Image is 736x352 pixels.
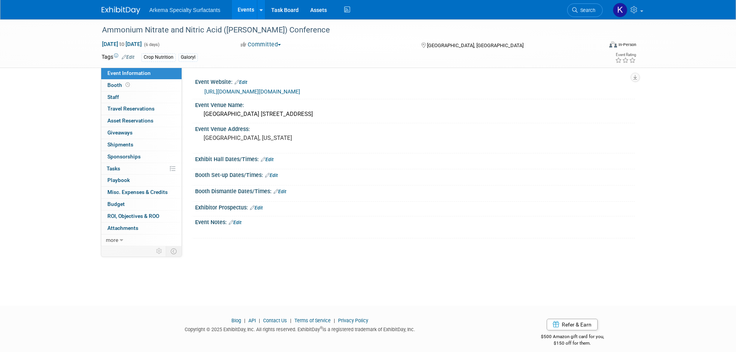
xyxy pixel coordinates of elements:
[107,213,159,219] span: ROI, Objectives & ROO
[101,187,182,198] a: Misc. Expenses & Credits
[195,216,635,226] div: Event Notes:
[613,3,627,17] img: Kayla Parker
[107,70,151,76] span: Event Information
[615,53,636,57] div: Event Rating
[101,115,182,127] a: Asset Reservations
[274,189,286,194] a: Edit
[195,202,635,212] div: Exhibitor Prospectus:
[567,3,603,17] a: Search
[101,163,182,175] a: Tasks
[257,318,262,323] span: |
[143,42,160,47] span: (6 days)
[618,42,636,48] div: In-Person
[101,103,182,115] a: Travel Reservations
[229,220,241,225] a: Edit
[101,235,182,246] a: more
[261,157,274,162] a: Edit
[195,185,635,196] div: Booth Dismantle Dates/Times:
[107,165,120,172] span: Tasks
[204,134,370,141] pre: [GEOGRAPHIC_DATA], [US_STATE]
[107,94,119,100] span: Staff
[338,318,368,323] a: Privacy Policy
[242,318,247,323] span: |
[101,223,182,234] a: Attachments
[195,76,635,86] div: Event Website:
[235,80,247,85] a: Edit
[609,41,617,48] img: Format-Inperson.png
[102,53,134,62] td: Tags
[107,177,130,183] span: Playbook
[195,169,635,179] div: Booth Set-up Dates/Times:
[102,324,499,333] div: Copyright © 2025 ExhibitDay, Inc. All rights reserved. ExhibitDay is a registered trademark of Ex...
[578,7,595,13] span: Search
[250,205,263,211] a: Edit
[231,318,241,323] a: Blog
[153,246,166,256] td: Personalize Event Tab Strip
[166,246,182,256] td: Toggle Event Tabs
[320,326,323,330] sup: ®
[107,117,153,124] span: Asset Reservations
[141,53,176,61] div: Crop Nutrition
[195,99,635,109] div: Event Venue Name:
[201,108,629,120] div: [GEOGRAPHIC_DATA] [STREET_ADDRESS]
[107,129,133,136] span: Giveaways
[265,173,278,178] a: Edit
[195,153,635,163] div: Exhibit Hall Dates/Times:
[248,318,256,323] a: API
[101,139,182,151] a: Shipments
[107,153,141,160] span: Sponsorships
[557,40,637,52] div: Event Format
[101,199,182,210] a: Budget
[178,53,198,61] div: Galoryl
[107,141,133,148] span: Shipments
[427,43,524,48] span: [GEOGRAPHIC_DATA], [GEOGRAPHIC_DATA]
[118,41,126,47] span: to
[238,41,284,49] button: Committed
[101,211,182,222] a: ROI, Objectives & ROO
[102,41,142,48] span: [DATE] [DATE]
[204,88,300,95] a: [URL][DOMAIN_NAME][DOMAIN_NAME]
[124,82,131,88] span: Booth not reserved yet
[101,175,182,186] a: Playbook
[195,123,635,133] div: Event Venue Address:
[122,54,134,60] a: Edit
[107,189,168,195] span: Misc. Expenses & Credits
[510,340,635,347] div: $150 off for them.
[150,7,221,13] span: Arkema Specialty Surfactants
[102,7,140,14] img: ExhibitDay
[101,127,182,139] a: Giveaways
[101,92,182,103] a: Staff
[101,80,182,91] a: Booth
[547,319,598,330] a: Refer & Earn
[107,105,155,112] span: Travel Reservations
[332,318,337,323] span: |
[99,23,591,37] div: Ammonium Nitrate and Nitric Acid ([PERSON_NAME]) Conference
[263,318,287,323] a: Contact Us
[107,225,138,231] span: Attachments
[101,68,182,79] a: Event Information
[294,318,331,323] a: Terms of Service
[288,318,293,323] span: |
[107,82,131,88] span: Booth
[101,151,182,163] a: Sponsorships
[107,201,125,207] span: Budget
[106,237,118,243] span: more
[510,328,635,346] div: $500 Amazon gift card for you,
